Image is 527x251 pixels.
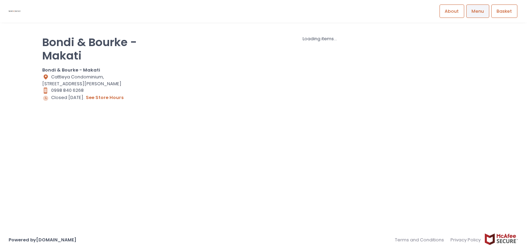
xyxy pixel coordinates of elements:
[484,233,518,245] img: mcafee-secure
[42,67,100,73] b: Bondi & Bourke - Makati
[155,35,485,42] div: Loading items...
[466,4,489,18] a: Menu
[471,8,484,15] span: Menu
[42,35,147,62] p: Bondi & Bourke - Makati
[447,233,484,247] a: Privacy Policy
[395,233,447,247] a: Terms and Conditions
[85,94,124,101] button: see store hours
[42,74,147,87] div: Cattleya Condominium, [STREET_ADDRESS][PERSON_NAME]
[42,94,147,101] div: Closed [DATE].
[440,4,464,18] a: About
[496,8,512,15] span: Basket
[445,8,459,15] span: About
[42,87,147,94] div: 0998 840 6268
[9,5,21,17] img: logo
[9,237,77,243] a: Powered by[DOMAIN_NAME]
